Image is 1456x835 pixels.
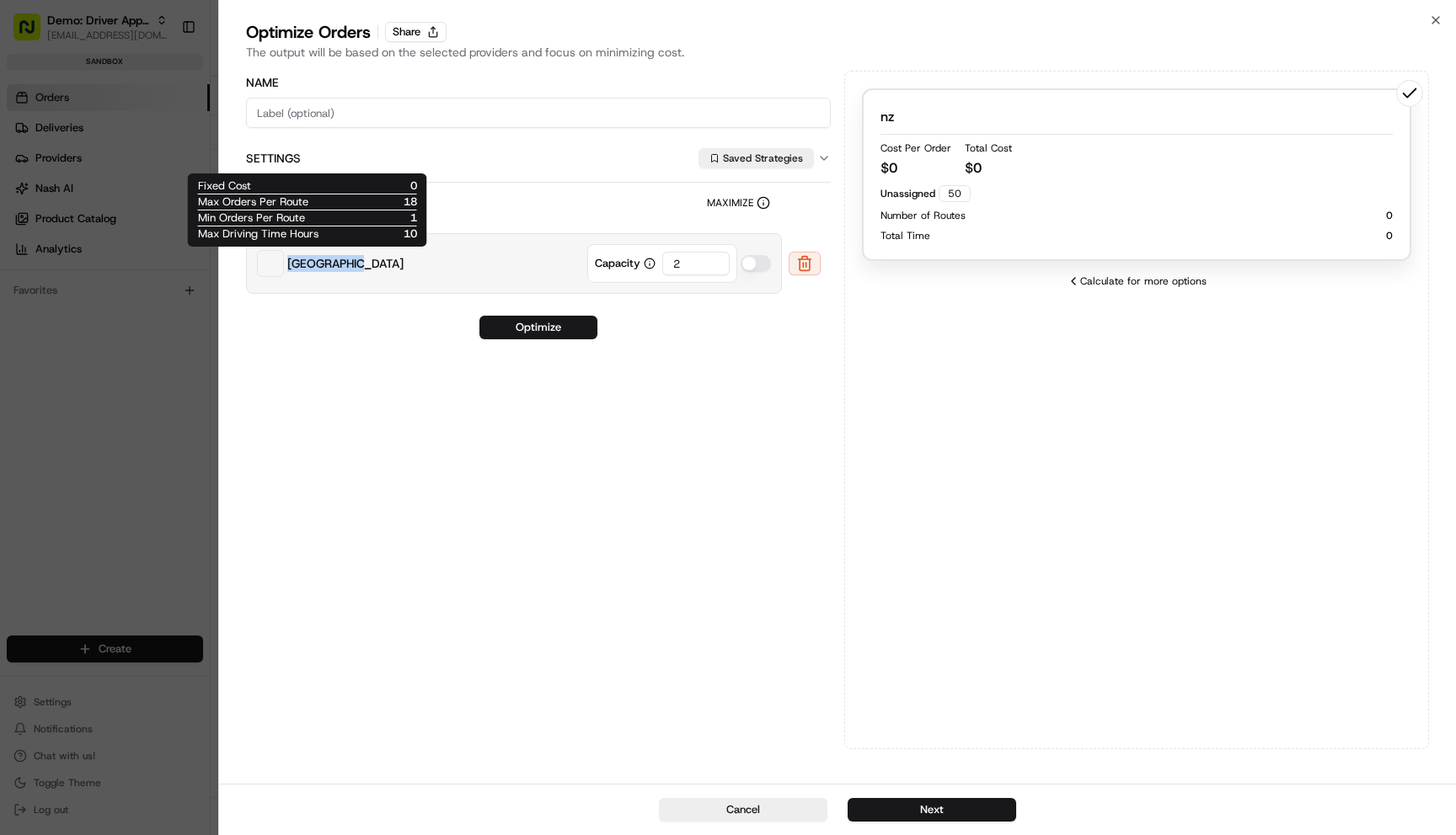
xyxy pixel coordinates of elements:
[44,109,278,126] input: Clear
[595,256,656,271] label: Capacity
[246,74,279,91] label: Name
[881,209,966,222] p: Number of Routes
[168,285,204,298] span: Pylon
[848,798,1016,822] button: Next
[17,67,307,94] p: Welcome 👋
[142,246,156,259] div: 💻
[57,161,276,178] div: Start new chat
[385,22,447,42] button: Share
[881,229,930,242] p: Total Time
[198,178,251,194] span: Fixed Cost
[136,237,277,268] a: 💻API Documentation
[881,185,971,202] div: Unassigned
[965,141,1012,155] p: Total Cost
[34,244,129,261] span: Knowledge Base
[17,161,47,191] img: 1736555255976-a54dd68f-1ca7-489b-9aae-adbdc363a1c4
[119,285,204,298] a: Powered byPylon
[939,185,971,202] div: 50
[862,274,1411,288] div: Calculate for more options
[410,210,417,226] span: 1
[404,194,417,210] span: 18
[479,316,597,339] button: Optimize
[1386,229,1393,242] p: 0
[159,244,270,261] span: API Documentation
[404,226,417,242] span: 10
[707,196,770,210] label: Maximize
[410,178,417,194] span: 0
[881,141,951,155] p: Cost Per Order
[246,20,371,44] div: Optimize Orders
[286,166,307,186] button: Start new chat
[17,246,30,259] div: 📗
[10,237,136,268] a: 📗Knowledge Base
[198,194,308,210] span: Max Orders Per Route
[287,255,404,272] span: [GEOGRAPHIC_DATA]
[881,107,894,127] h2: nz
[644,258,656,269] button: Capacity
[246,98,831,128] input: Label (optional)
[881,158,951,178] p: $ 0
[257,250,404,277] button: [GEOGRAPHIC_DATA]
[246,44,1429,61] div: The output will be based on the selected providers and focus on minimizing cost.
[659,798,827,822] button: Cancel
[246,135,831,182] button: SettingsSaved Strategies
[246,150,695,167] label: Settings
[699,148,814,168] button: Saved Strategies
[57,178,213,191] div: We're available if you need us!
[198,226,318,242] span: Max Driving Time Hours
[1386,209,1393,222] p: 0
[198,210,305,226] span: Min Orders Per Route
[17,17,51,51] img: Nash
[965,158,1012,178] p: $ 0
[662,252,730,275] input: Enter Capacity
